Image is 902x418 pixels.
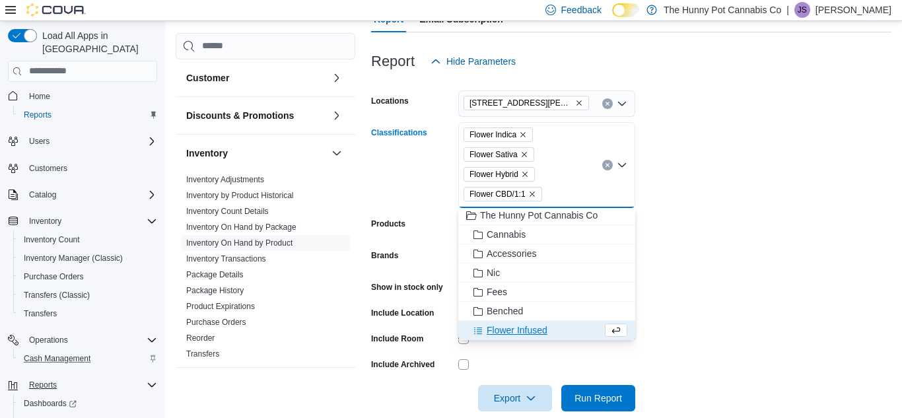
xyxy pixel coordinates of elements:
span: Dashboards [24,398,77,409]
button: Inventory [24,213,67,229]
button: Users [24,133,55,149]
span: Operations [24,332,157,348]
img: Cova [26,3,86,17]
label: Include Location [371,308,434,318]
span: Cash Management [18,351,157,366]
button: Nic [458,263,635,283]
div: Julia Savidis [794,2,810,18]
span: Reports [24,110,52,120]
span: 1899 Brock Rd [464,96,589,110]
button: Inventory [329,145,345,161]
button: Inventory Manager (Classic) [13,249,162,267]
a: Inventory Count [18,232,85,248]
span: Load All Apps in [GEOGRAPHIC_DATA] [37,29,157,55]
button: Home [3,87,162,106]
button: Operations [3,331,162,349]
span: Reorder [186,333,215,343]
label: Locations [371,96,409,106]
span: Accessories [487,247,536,260]
button: Users [3,132,162,151]
span: Hide Parameters [446,55,516,68]
button: Transfers (Classic) [13,286,162,304]
span: Package Details [186,269,244,280]
span: Export [486,385,544,411]
span: Transfers [24,308,57,319]
button: Open list of options [617,98,627,109]
span: Product Expirations [186,301,255,312]
span: Cannabis [487,228,526,241]
button: Reports [13,106,162,124]
button: Fees [458,283,635,302]
span: Reports [18,107,157,123]
label: Include Archived [371,359,434,370]
span: Inventory Count [18,232,157,248]
button: Remove Flower Hybrid from selection in this group [521,170,529,178]
span: Run Report [574,392,622,405]
h3: Inventory [186,147,228,160]
span: Flower Sativa [464,147,534,162]
span: Purchase Orders [24,271,84,282]
button: Clear input [602,160,613,170]
h3: Discounts & Promotions [186,109,294,122]
button: Benched [458,302,635,321]
button: Cash Management [13,349,162,368]
a: Transfers [186,349,219,359]
button: Purchase Orders [13,267,162,286]
span: Inventory Count [24,234,80,245]
button: Discounts & Promotions [186,109,326,122]
h3: Report [371,53,415,69]
button: Catalog [24,187,61,203]
span: Catalog [24,187,157,203]
button: Cannabis [458,225,635,244]
span: Transfers (Classic) [18,287,157,303]
button: Remove 1899 Brock Rd from selection in this group [575,99,583,107]
a: Inventory Adjustments [186,175,264,184]
button: Flower Infused [458,321,635,340]
span: Flower CBD/1:1 [464,187,542,201]
span: Purchase Orders [186,317,246,328]
span: Inventory Manager (Classic) [18,250,157,266]
button: Run Report [561,385,635,411]
div: Inventory [176,172,355,367]
button: Catalog [3,186,162,204]
a: Transfers (Classic) [18,287,95,303]
input: Dark Mode [612,3,640,17]
span: Dark Mode [612,17,613,18]
span: Cash Management [24,353,90,364]
span: Home [24,88,157,104]
a: Purchase Orders [186,318,246,327]
span: Flower Sativa [469,148,518,161]
button: Transfers [13,304,162,323]
span: Customers [29,163,67,174]
button: Accessories [458,244,635,263]
a: Purchase Orders [18,269,89,285]
span: Transfers (Classic) [24,290,90,300]
span: Flower Hybrid [464,167,535,182]
span: Inventory Count Details [186,206,269,217]
span: Users [29,136,50,147]
a: Package Details [186,270,244,279]
span: Feedback [561,3,602,17]
span: Inventory [29,216,61,226]
span: Inventory Transactions [186,254,266,264]
a: Inventory On Hand by Package [186,223,296,232]
a: Inventory Manager (Classic) [18,250,128,266]
span: The Hunny Pot Cannabis Co [480,209,598,222]
a: Reports [18,107,57,123]
span: Transfers [186,349,219,359]
span: Dashboards [18,396,157,411]
button: Remove Flower CBD/1:1 from selection in this group [528,190,536,198]
span: Users [24,133,157,149]
span: Benched [487,304,523,318]
span: Package History [186,285,244,296]
span: Inventory Manager (Classic) [24,253,123,263]
button: Reports [3,376,162,394]
a: Inventory by Product Historical [186,191,294,200]
button: Clear input [602,98,613,109]
button: The Hunny Pot Cannabis Co [458,206,635,225]
button: Customer [329,70,345,86]
a: Dashboards [18,396,82,411]
a: Transfers [18,306,62,322]
a: Inventory On Hand by Product [186,238,293,248]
